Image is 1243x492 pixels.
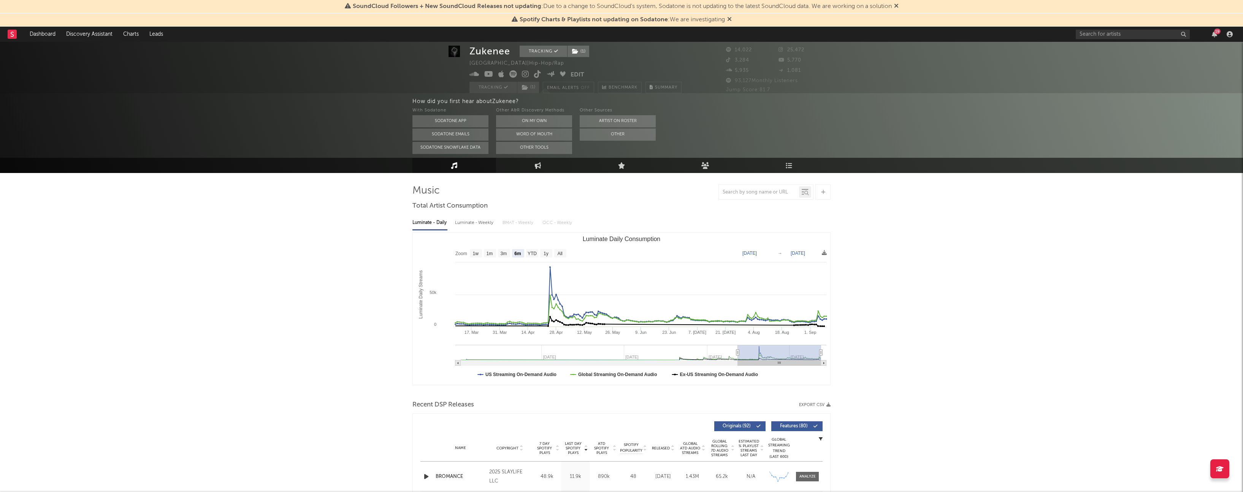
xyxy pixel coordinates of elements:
[496,129,572,141] button: Word Of Mouth
[412,129,488,141] button: Sodatone Emails
[534,473,559,481] div: 48.9k
[620,442,642,454] span: Spotify Popularity
[469,82,517,93] button: Tracking
[738,473,764,481] div: N/A
[719,424,754,429] span: Originals ( 92 )
[522,330,535,335] text: 14. Apr
[496,115,572,127] button: On My Own
[61,27,118,42] a: Discovery Assistant
[412,115,488,127] button: Sodatone App
[455,251,467,256] text: Zoom
[412,106,488,115] div: With Sodatone
[473,251,479,256] text: 1w
[578,372,657,377] text: Global Streaming On-Demand Audio
[609,83,637,92] span: Benchmark
[726,58,749,63] span: 3,284
[709,473,734,481] div: 65.2k
[726,48,752,52] span: 14,022
[434,322,436,327] text: 0
[412,400,474,409] span: Recent DSP Releases
[771,421,823,431] button: Features(80)
[436,445,485,451] div: Name
[650,473,676,481] div: [DATE]
[455,216,495,229] div: Luminate - Weekly
[567,46,590,57] span: ( 1 )
[776,424,811,429] span: Features ( 80 )
[680,441,701,455] span: Global ATD Audio Streams
[583,236,661,242] text: Luminate Daily Consumption
[580,115,656,127] button: Artist on Roster
[688,330,706,335] text: 7. [DATE]
[563,441,583,455] span: Last Day Spotify Plays
[1076,30,1190,39] input: Search for artists
[598,82,642,93] a: Benchmark
[465,330,479,335] text: 17. Mar
[412,142,488,154] button: Sodatone Snowflake Data
[581,86,590,90] em: Off
[727,17,732,23] span: Dismiss
[544,251,549,256] text: 1y
[493,330,507,335] text: 31. Mar
[591,473,616,481] div: 890k
[496,446,518,451] span: Copyright
[778,68,801,73] span: 1,081
[412,97,1243,106] div: How did you first hear about Zukenee ?
[520,17,668,23] span: Spotify Charts & Playlists not updating on Sodatone
[580,129,656,141] button: Other
[726,78,798,83] span: 93,127 Monthly Listeners
[412,216,447,229] div: Luminate - Daily
[775,330,789,335] text: 18. Aug
[709,439,730,457] span: Global Rolling 7D Audio Streams
[571,70,584,80] button: Edit
[655,86,677,90] span: Summary
[496,106,572,115] div: Other A&R Discovery Methods
[520,17,725,23] span: : We are investigating
[353,3,541,10] span: SoundCloud Followers + New SoundCloud Releases not updating
[469,46,510,57] div: Zukenee
[605,330,620,335] text: 26. May
[514,251,521,256] text: 6m
[501,251,507,256] text: 3m
[719,189,799,195] input: Search by song name or URL
[799,403,831,407] button: Export CSV
[726,68,749,73] span: 5,935
[591,441,612,455] span: ATD Spotify Plays
[430,290,436,295] text: 50k
[418,270,423,319] text: Luminate Daily Streams
[620,473,647,481] div: 48
[563,473,588,481] div: 11.9k
[580,106,656,115] div: Other Sources
[714,421,766,431] button: Originals(92)
[738,439,759,457] span: Estimated % Playlist Streams Last Day
[353,3,892,10] span: : Due to a change to SoundCloud's system, Sodatone is not updating to the latest SoundCloud data....
[577,330,592,335] text: 12. May
[487,251,493,256] text: 1m
[652,446,670,451] span: Released
[791,251,805,256] text: [DATE]
[645,82,682,93] button: Summary
[726,87,770,92] span: Jump Score: 81.7
[496,142,572,154] button: Other Tools
[778,48,804,52] span: 25,472
[662,330,676,335] text: 23. Jun
[680,372,758,377] text: Ex-US Streaming On-Demand Audio
[489,468,531,486] div: 2025 SLAYLIFE LLC
[118,27,144,42] a: Charts
[894,3,899,10] span: Dismiss
[436,473,485,481] a: BROMANCE
[742,251,757,256] text: [DATE]
[485,372,556,377] text: US Streaming On-Demand Audio
[413,233,830,385] svg: Luminate Daily Consumption
[543,82,594,93] button: Email AlertsOff
[412,202,488,211] span: Total Artist Consumption
[469,59,573,68] div: [GEOGRAPHIC_DATA] | Hip-Hop/Rap
[24,27,61,42] a: Dashboard
[517,82,539,93] button: (1)
[517,82,539,93] span: ( 1 )
[767,437,790,460] div: Global Streaming Trend (Last 60D)
[528,251,537,256] text: YTD
[778,251,782,256] text: →
[748,330,759,335] text: 4. Aug
[534,441,555,455] span: 7 Day Spotify Plays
